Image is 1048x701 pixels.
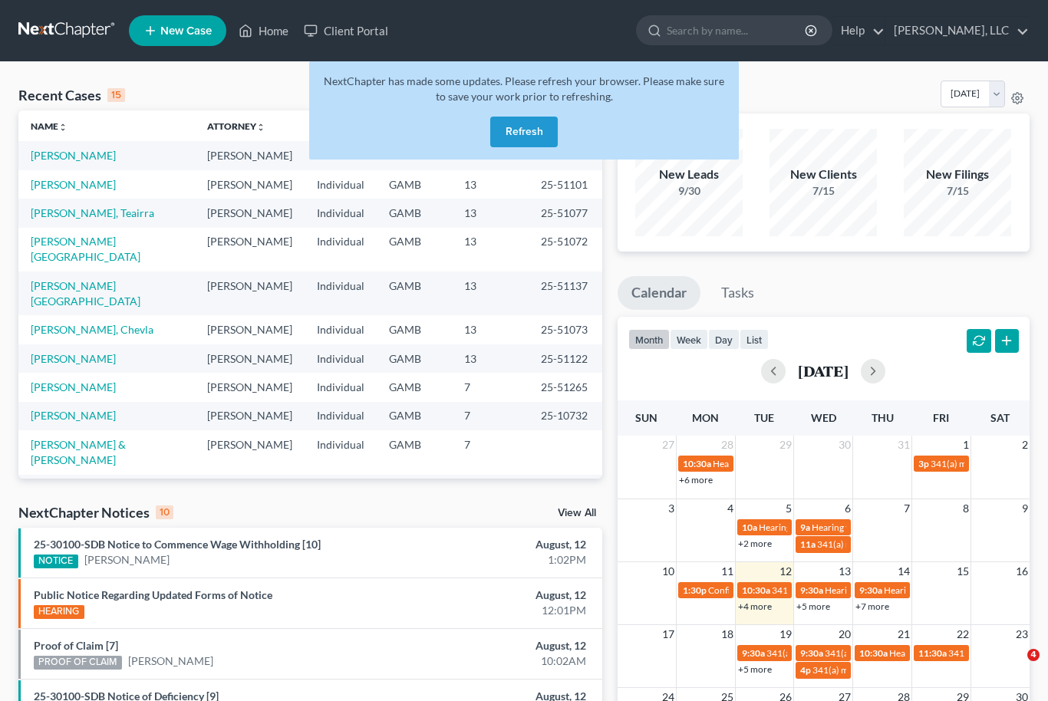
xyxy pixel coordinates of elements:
[661,625,676,643] span: 17
[58,123,68,132] i: unfold_more
[195,141,305,169] td: [PERSON_NAME]
[324,74,724,103] span: NextChapter has made some updates. Please refresh your browser. Please make sure to save your wor...
[884,584,1004,596] span: Hearing for [PERSON_NAME]
[754,411,774,424] span: Tue
[955,562,971,581] span: 15
[811,411,836,424] span: Wed
[18,503,173,522] div: NextChapter Notices
[377,344,452,373] td: GAMB
[708,584,882,596] span: Confirmation hearing for [PERSON_NAME]
[305,141,377,169] td: Individual
[452,272,529,315] td: 13
[661,436,676,454] span: 27
[377,272,452,315] td: GAMB
[305,373,377,401] td: Individual
[377,315,452,344] td: GAMB
[720,436,735,454] span: 28
[377,475,452,503] td: GAMB
[770,166,877,183] div: New Clients
[452,170,529,199] td: 13
[305,402,377,430] td: Individual
[377,402,452,430] td: GAMB
[529,272,602,315] td: 25-51137
[413,638,587,653] div: August, 12
[843,499,852,518] span: 6
[377,199,452,227] td: GAMB
[889,647,1009,659] span: Hearing for [PERSON_NAME]
[31,178,116,191] a: [PERSON_NAME]
[713,458,832,469] span: Hearing for [PERSON_NAME]
[34,555,78,568] div: NOTICE
[825,584,1018,596] span: Hearing for [PERSON_NAME] [PERSON_NAME]
[742,647,765,659] span: 9:30a
[872,411,894,424] span: Thu
[720,562,735,581] span: 11
[413,587,587,603] div: August, 12
[529,170,602,199] td: 25-51101
[490,117,558,147] button: Refresh
[256,123,265,132] i: unfold_more
[955,625,971,643] span: 22
[413,653,587,669] div: 10:02AM
[31,120,68,132] a: Nameunfold_more
[305,315,377,344] td: Individual
[778,625,793,643] span: 19
[784,499,793,518] span: 5
[817,538,965,550] span: 341(a) meeting for [PERSON_NAME]
[833,17,885,44] a: Help
[558,508,596,518] a: View All
[683,584,707,596] span: 1:30p
[452,402,529,430] td: 7
[452,199,529,227] td: 13
[800,647,823,659] span: 9:30a
[413,537,587,552] div: August, 12
[207,120,265,132] a: Attorneyunfold_more
[34,588,272,601] a: Public Notice Regarding Updated Forms of Notice
[156,505,173,519] div: 10
[759,522,878,533] span: Hearing for [PERSON_NAME]
[738,538,772,549] a: +2 more
[726,499,735,518] span: 4
[305,228,377,272] td: Individual
[31,409,116,422] a: [PERSON_NAME]
[195,373,305,401] td: [PERSON_NAME]
[738,601,772,612] a: +4 more
[961,499,971,518] span: 8
[413,552,587,568] div: 1:02PM
[1020,436,1030,454] span: 2
[708,329,740,350] button: day
[812,522,1005,533] span: Hearing for [PERSON_NAME] [PERSON_NAME]
[305,475,377,503] td: Individual
[707,276,768,310] a: Tasks
[618,276,700,310] a: Calendar
[34,538,321,551] a: 25-30100-SDB Notice to Commence Wage Withholding [10]
[902,499,911,518] span: 7
[772,584,920,596] span: 341(a) meeting for [PERSON_NAME]
[452,344,529,373] td: 13
[195,199,305,227] td: [PERSON_NAME]
[31,235,140,263] a: [PERSON_NAME][GEOGRAPHIC_DATA]
[778,562,793,581] span: 12
[1020,499,1030,518] span: 9
[859,584,882,596] span: 9:30a
[918,647,947,659] span: 11:30a
[31,323,153,336] a: [PERSON_NAME], Chevla
[1027,649,1040,661] span: 4
[452,373,529,401] td: 7
[195,315,305,344] td: [PERSON_NAME]
[996,649,1033,686] iframe: Intercom live chat
[31,438,126,466] a: [PERSON_NAME] & [PERSON_NAME]
[661,562,676,581] span: 10
[904,183,1011,199] div: 7/15
[800,584,823,596] span: 9:30a
[128,653,213,669] a: [PERSON_NAME]
[886,17,1029,44] a: [PERSON_NAME], LLC
[1014,562,1030,581] span: 16
[452,475,529,503] td: 7
[720,625,735,643] span: 18
[896,436,911,454] span: 31
[529,315,602,344] td: 25-51073
[305,272,377,315] td: Individual
[18,86,125,104] div: Recent Cases
[195,402,305,430] td: [PERSON_NAME]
